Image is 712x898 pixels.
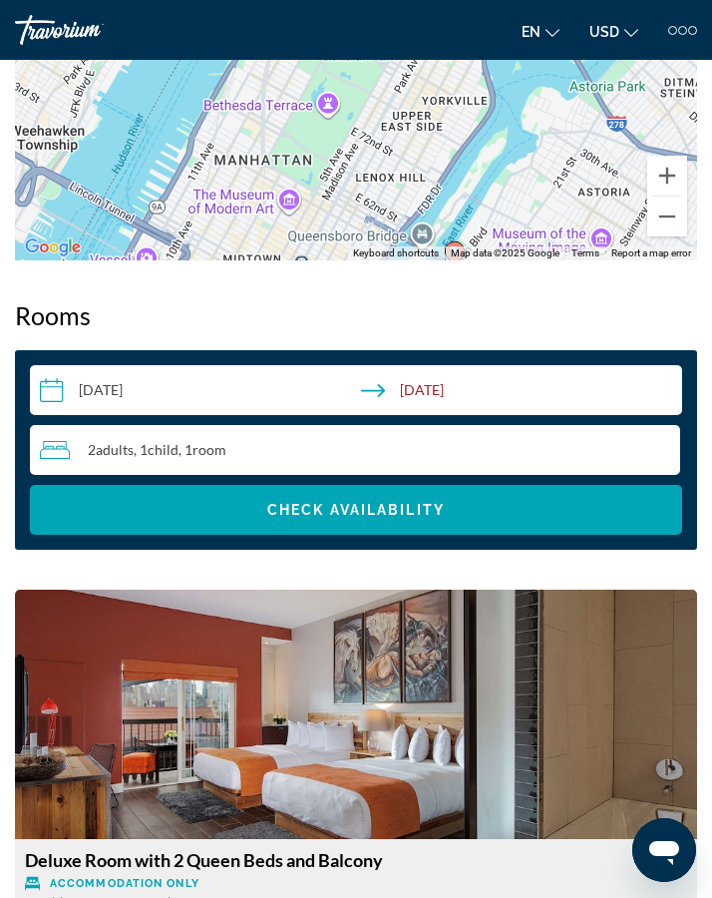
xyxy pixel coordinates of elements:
button: Change language [522,17,559,46]
span: Check Availability [267,502,445,518]
a: Report a map error [611,247,691,258]
button: Change currency [589,17,638,46]
div: Search widget [30,365,682,535]
span: , 1 [178,442,226,458]
img: Google [20,234,86,260]
span: , 1 [134,442,178,458]
button: Check Availability [30,485,682,535]
span: en [522,24,540,40]
button: Zoom in [647,156,687,196]
h2: Rooms [15,300,697,330]
span: Child [148,441,178,458]
span: Accommodation Only [50,877,199,890]
h3: Deluxe Room with 2 Queen Beds and Balcony [25,849,687,871]
span: 2 [88,442,134,458]
span: Adults [96,441,134,458]
button: Keyboard shortcuts [353,246,439,260]
button: Check-in date: Dec 14, 2025 Check-out date: Dec 16, 2025 [30,365,682,415]
img: ebcfd5a8-d2ae-4784-b0c6-38d1ec5e9ae6.jpeg [15,590,697,839]
iframe: Button to launch messaging window [632,818,696,882]
button: Zoom out [647,197,687,236]
span: Map data ©2025 Google [451,247,559,258]
a: Travorium [15,15,165,45]
a: Terms (opens in new tab) [571,247,599,258]
span: USD [589,24,619,40]
a: Open this area in Google Maps (opens a new window) [20,234,86,260]
button: Travelers: 2 adults, 1 child [30,425,682,475]
span: Room [192,441,226,458]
